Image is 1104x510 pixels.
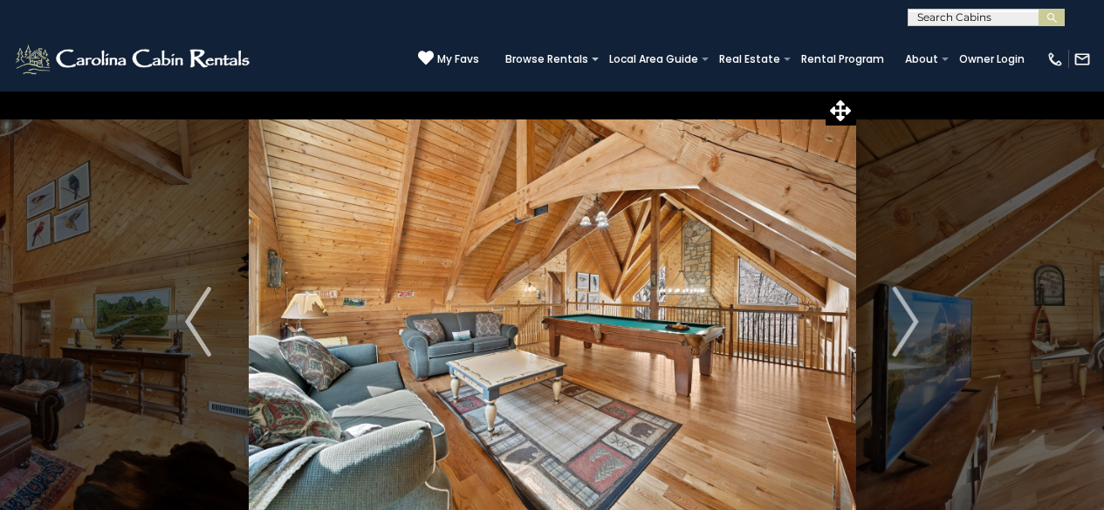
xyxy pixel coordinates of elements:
[437,51,479,67] span: My Favs
[1046,51,1064,68] img: phone-regular-white.png
[185,287,211,357] img: arrow
[710,47,789,71] a: Real Estate
[418,50,479,68] a: My Favs
[893,287,919,357] img: arrow
[13,42,255,77] img: White-1-2.png
[600,47,707,71] a: Local Area Guide
[1073,51,1091,68] img: mail-regular-white.png
[792,47,893,71] a: Rental Program
[497,47,597,71] a: Browse Rentals
[950,47,1033,71] a: Owner Login
[896,47,947,71] a: About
